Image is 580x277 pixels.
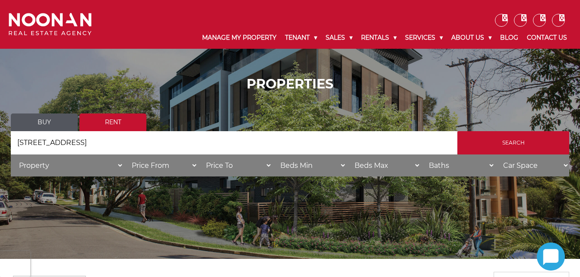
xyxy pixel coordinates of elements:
[447,27,496,49] a: About Us
[198,27,281,49] a: Manage My Property
[281,27,321,49] a: Tenant
[11,131,457,154] input: Search by suburb, postcode or area
[496,27,523,49] a: Blog
[9,13,92,36] img: Noonan Real Estate Agency
[79,113,146,131] a: Rent
[357,27,401,49] a: Rentals
[11,113,78,131] a: Buy
[457,131,569,154] input: Search
[523,27,571,49] a: Contact Us
[321,27,357,49] a: Sales
[11,76,569,92] h1: PROPERTIES
[401,27,447,49] a: Services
